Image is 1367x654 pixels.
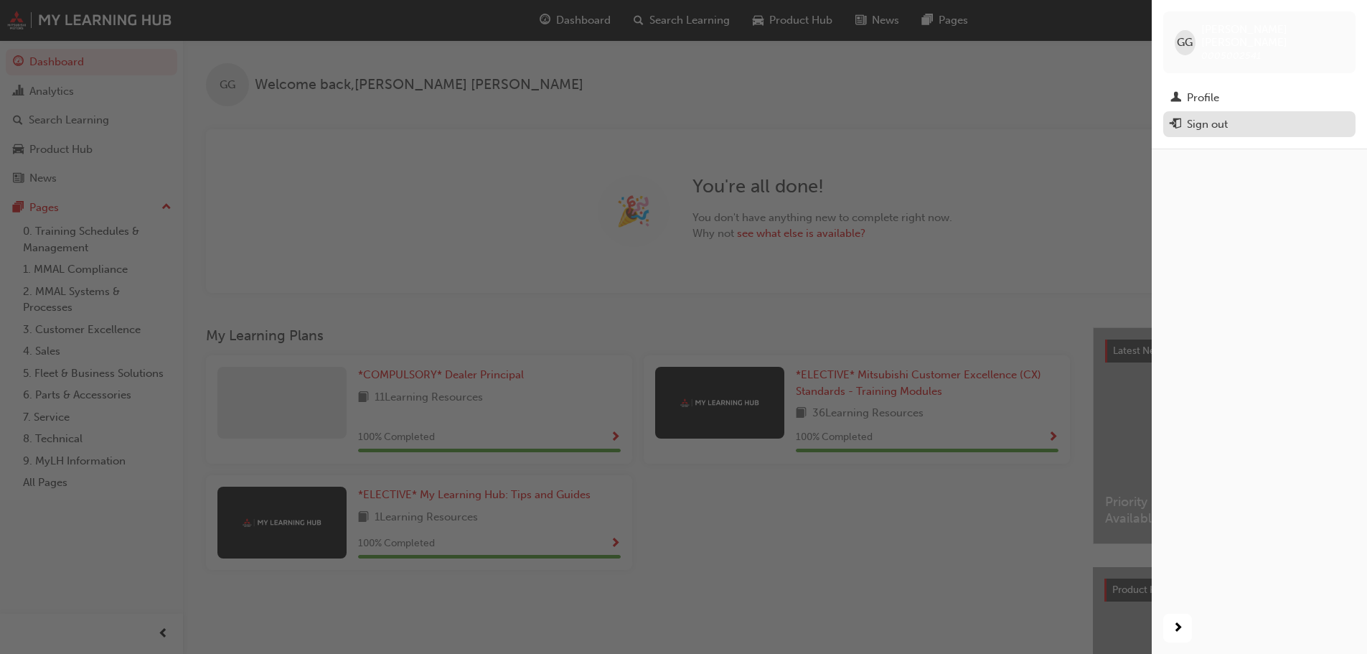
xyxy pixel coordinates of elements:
span: exit-icon [1170,118,1181,131]
div: Profile [1187,90,1219,106]
span: [PERSON_NAME] [PERSON_NAME] [1201,23,1344,49]
span: GG [1177,34,1193,51]
span: next-icon [1173,620,1183,637]
div: Sign out [1187,116,1228,133]
button: Sign out [1163,111,1356,138]
span: man-icon [1170,92,1181,105]
span: 0005002541 [1201,50,1261,62]
a: Profile [1163,85,1356,111]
